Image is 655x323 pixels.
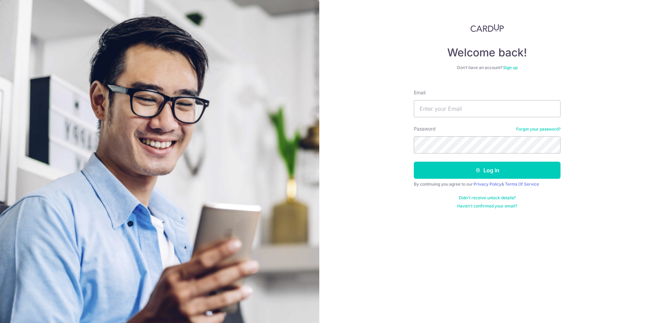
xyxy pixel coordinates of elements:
[516,126,561,132] a: Forgot your password?
[474,181,501,187] a: Privacy Policy
[459,195,516,201] a: Didn't receive unlock details?
[505,181,539,187] a: Terms Of Service
[414,65,561,70] div: Don’t have an account?
[414,162,561,179] button: Log in
[414,181,561,187] div: By continuing you agree to our &
[457,203,517,209] a: Haven't confirmed your email?
[414,89,425,96] label: Email
[414,100,561,117] input: Enter your Email
[414,125,436,132] label: Password
[470,24,504,32] img: CardUp Logo
[503,65,518,70] a: Sign up
[414,46,561,59] h4: Welcome back!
